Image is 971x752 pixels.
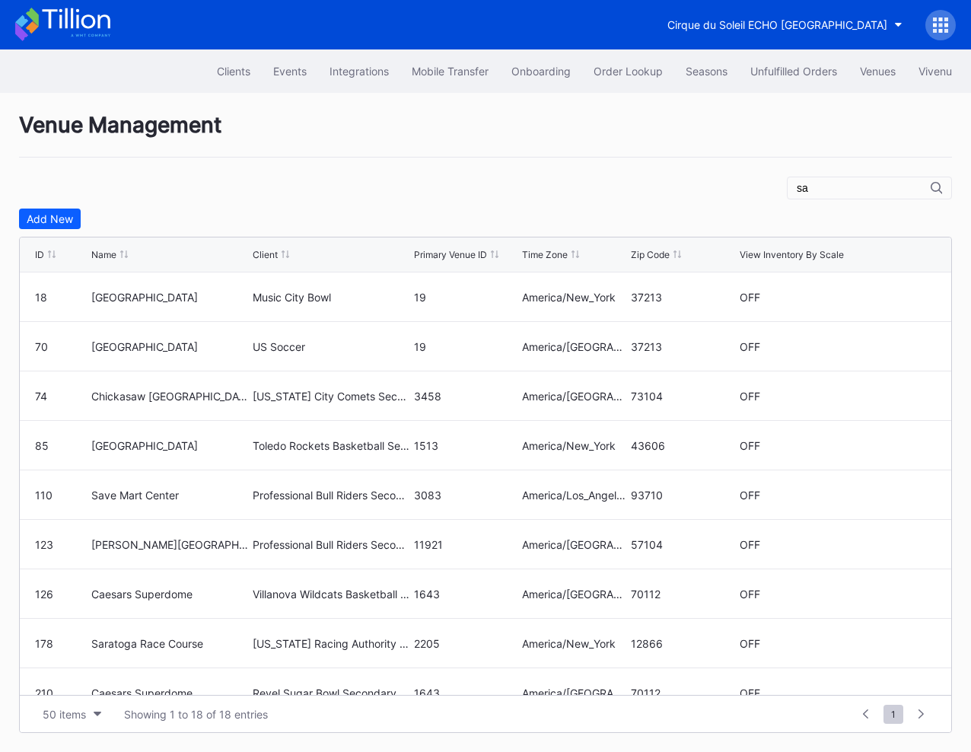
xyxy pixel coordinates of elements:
div: 3083 [414,489,519,502]
div: 57104 [631,538,736,551]
div: OFF [740,340,760,353]
div: [GEOGRAPHIC_DATA] [91,291,249,304]
button: Clients [205,57,262,85]
div: [US_STATE] Racing Authority Secondary [253,637,410,650]
div: 12866 [631,637,736,650]
button: Onboarding [500,57,582,85]
div: US Soccer [253,340,410,353]
div: OFF [740,637,760,650]
div: OFF [740,687,760,699]
button: Cirque du Soleil ECHO [GEOGRAPHIC_DATA] [656,11,914,39]
div: 123 [35,538,88,551]
div: View Inventory By Scale [740,249,844,260]
div: Toledo Rockets Basketball Secondary [253,439,410,452]
button: Add New [19,209,81,229]
div: 73104 [631,390,736,403]
div: Client [253,249,278,260]
div: 1643 [414,687,519,699]
div: Clients [217,65,250,78]
div: [US_STATE] City Comets Secondary [253,390,410,403]
div: Saratoga Race Course [91,637,249,650]
div: Time Zone [522,249,568,260]
div: America/[GEOGRAPHIC_DATA] [522,588,627,601]
div: Caesars Superdome [91,588,249,601]
button: Vivenu [907,57,963,85]
div: America/Los_Angeles [522,489,627,502]
div: OFF [740,538,760,551]
div: Mobile Transfer [412,65,489,78]
div: America/[GEOGRAPHIC_DATA] [522,340,627,353]
div: America/New_York [522,291,627,304]
div: [GEOGRAPHIC_DATA] [91,439,249,452]
div: 11921 [414,538,519,551]
div: Music City Bowl [253,291,410,304]
div: America/[GEOGRAPHIC_DATA] [522,390,627,403]
div: Seasons [686,65,727,78]
div: 3458 [414,390,519,403]
input: Venue [797,182,931,194]
div: America/[GEOGRAPHIC_DATA] [522,538,627,551]
div: 210 [35,687,88,699]
div: 19 [414,340,519,353]
button: Integrations [318,57,400,85]
div: 1643 [414,588,519,601]
div: Professional Bull Riders Secondary [253,489,410,502]
div: Cirque du Soleil ECHO [GEOGRAPHIC_DATA] [667,18,887,31]
div: 74 [35,390,88,403]
div: Villanova Wildcats Basketball Secondary [253,588,410,601]
div: OFF [740,439,760,452]
a: Events [262,57,318,85]
div: 1513 [414,439,519,452]
div: OFF [740,291,760,304]
div: 19 [414,291,519,304]
button: Venues [848,57,907,85]
div: Unfulfilled Orders [750,65,837,78]
div: 85 [35,439,88,452]
div: Primary Venue ID [414,249,487,260]
div: Add New [27,212,73,225]
span: 1 [883,705,903,724]
div: OFF [740,489,760,502]
div: [GEOGRAPHIC_DATA] [91,340,249,353]
div: 43606 [631,439,736,452]
div: Professional Bull Riders Secondary [253,538,410,551]
div: Vivenu [918,65,952,78]
div: Zip Code [631,249,670,260]
div: 37213 [631,340,736,353]
div: 50 items [43,708,86,721]
div: 18 [35,291,88,304]
div: Events [273,65,307,78]
div: 70 [35,340,88,353]
div: OFF [740,588,760,601]
div: ID [35,249,44,260]
div: 110 [35,489,88,502]
div: Onboarding [511,65,571,78]
div: OFF [740,390,760,403]
button: Seasons [674,57,739,85]
div: 126 [35,588,88,601]
div: [PERSON_NAME][GEOGRAPHIC_DATA] [91,538,249,551]
div: 70112 [631,588,736,601]
div: Name [91,249,116,260]
button: Mobile Transfer [400,57,500,85]
div: America/New_York [522,439,627,452]
div: 70112 [631,687,736,699]
div: Chickasaw [GEOGRAPHIC_DATA] [91,390,249,403]
div: 93710 [631,489,736,502]
div: Revel Sugar Bowl Secondary [253,687,410,699]
div: Venues [860,65,896,78]
div: America/[GEOGRAPHIC_DATA] [522,687,627,699]
div: Showing 1 to 18 of 18 entries [124,708,268,721]
div: Venue Management [19,112,952,158]
div: Integrations [330,65,389,78]
button: Unfulfilled Orders [739,57,848,85]
button: Order Lookup [582,57,674,85]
